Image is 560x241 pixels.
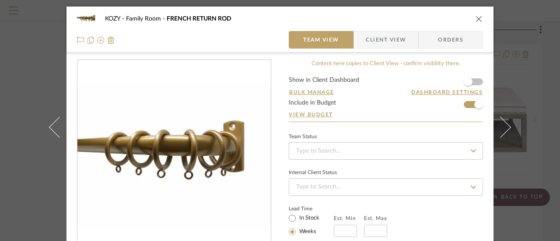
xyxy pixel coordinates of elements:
img: Remove from project [108,37,115,44]
button: close [475,15,483,23]
img: ffe0f4b7-af44-4632-a061-5c7d08f01de9_48x40.jpg [77,10,98,28]
span: Orders [428,31,473,49]
a: View Budget [289,111,483,118]
label: Est. Max [364,215,387,221]
input: Type to Search… [289,142,483,160]
button: Bulk Manage [289,88,335,96]
label: In Stock [297,214,319,222]
button: Dashboard Settings [411,88,483,96]
div: Content here copies to Client View - confirm visibility there. [289,59,483,68]
label: Lead Time [289,205,334,213]
span: Client View [366,31,406,49]
span: FRENCH RETURN ROD [167,16,231,22]
div: 0 [77,83,271,228]
span: KOZY [105,16,126,22]
input: Type to Search… [289,178,483,196]
div: Internal Client Status [289,171,337,175]
img: ffe0f4b7-af44-4632-a061-5c7d08f01de9_436x436.jpg [77,83,271,228]
div: Team Status [289,135,317,139]
span: Family Room [126,16,167,22]
mat-radio-group: Select item type [289,213,334,237]
span: Team View [303,31,339,49]
label: Weeks [297,228,316,236]
label: Est. Min [334,215,356,221]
